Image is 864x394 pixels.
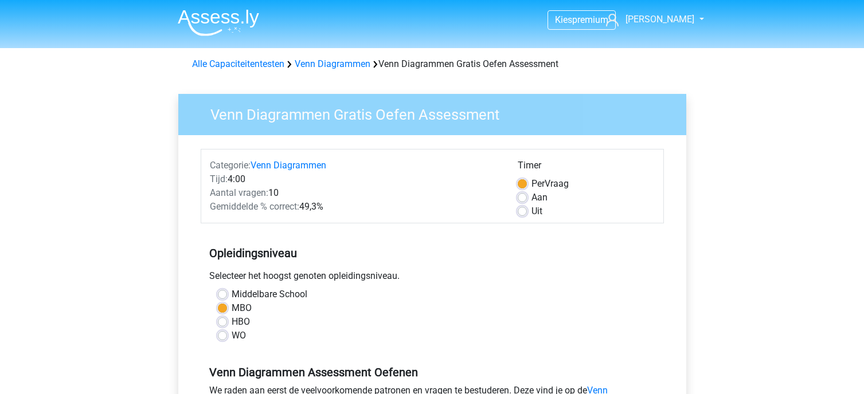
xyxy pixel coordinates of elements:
div: Selecteer het hoogst genoten opleidingsniveau. [201,269,664,287]
div: 49,3% [201,200,509,214]
a: Kiespremium [548,12,615,27]
label: Middelbare School [232,287,307,301]
span: Tijd: [210,174,228,184]
span: premium [572,14,608,25]
span: [PERSON_NAME] [625,14,694,25]
div: Venn Diagrammen Gratis Oefen Assessment [187,57,677,71]
label: Vraag [531,177,569,191]
div: Timer [518,159,655,177]
label: Aan [531,191,548,204]
h3: Venn Diagrammen Gratis Oefen Assessment [197,101,678,124]
a: [PERSON_NAME] [601,13,695,26]
a: Alle Capaciteitentesten [192,58,284,69]
div: 4:00 [201,172,509,186]
label: HBO [232,315,250,329]
h5: Venn Diagrammen Assessment Oefenen [209,365,655,379]
label: MBO [232,301,252,315]
span: Categorie: [210,160,251,171]
div: 10 [201,186,509,200]
a: Venn Diagrammen [251,160,326,171]
a: Venn Diagrammen [295,58,370,69]
label: WO [232,329,246,342]
span: Gemiddelde % correct: [210,201,299,212]
span: Kies [555,14,572,25]
span: Aantal vragen: [210,187,268,198]
span: Per [531,178,545,189]
label: Uit [531,204,542,218]
img: Assessly [178,9,259,36]
h5: Opleidingsniveau [209,242,655,265]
